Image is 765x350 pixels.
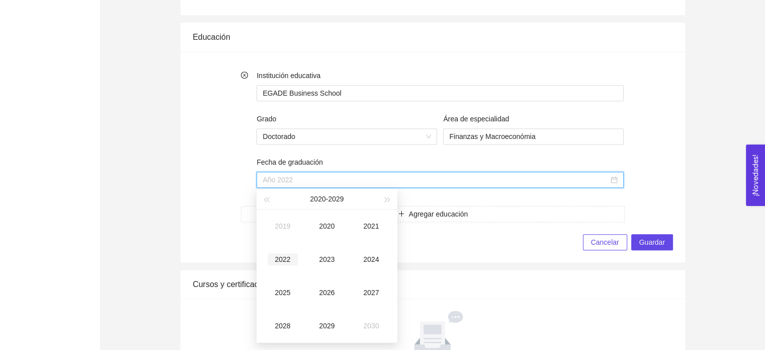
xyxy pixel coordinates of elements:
[356,320,386,332] div: 2030
[312,320,342,332] div: 2029
[443,113,509,124] label: Área de especialidad
[591,237,619,248] span: Cancelar
[583,234,627,250] button: Cancelar
[349,209,393,243] td: 2021
[261,309,305,342] td: 2028
[356,253,386,265] div: 2024
[193,270,673,299] div: Cursos y certificaciones
[263,129,431,144] span: Doctorado
[305,309,349,342] td: 2029
[193,23,673,51] div: Educación
[631,234,673,250] button: Guardar
[639,237,665,248] span: Guardar
[409,208,468,220] span: Agregar educación
[263,174,609,185] input: Fecha de graduación
[241,72,248,79] span: close-circle
[398,210,405,218] span: plus
[241,206,625,222] button: plusAgregar educación
[349,243,393,276] td: 2024
[257,113,276,124] label: Grado
[349,276,393,309] td: 2027
[261,243,305,276] td: 2022
[257,85,624,101] input: Institución educativa
[261,276,305,309] td: 2025
[356,287,386,299] div: 2027
[356,220,386,232] div: 2021
[312,287,342,299] div: 2026
[261,209,305,243] td: 2019
[305,243,349,276] td: 2023
[349,309,393,342] td: 2030
[268,287,298,299] div: 2025
[305,276,349,309] td: 2026
[257,70,320,81] label: Institución educativa
[257,157,323,168] label: Fecha de graduación
[746,145,765,206] button: Open Feedback Widget
[268,320,298,332] div: 2028
[312,220,342,232] div: 2020
[310,189,344,209] button: 2020-2029
[268,253,298,265] div: 2022
[443,128,624,145] input: Área de especialidad
[312,253,342,265] div: 2023
[268,220,298,232] div: 2019
[305,209,349,243] td: 2020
